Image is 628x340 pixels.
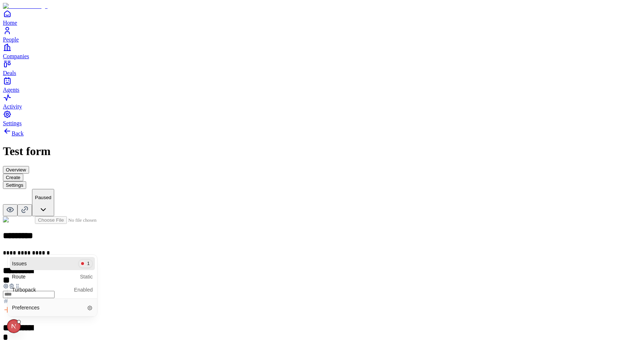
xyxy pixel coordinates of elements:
[3,70,16,76] span: Deals
[3,9,625,26] a: Home
[3,26,625,43] a: People
[3,181,26,189] button: Settings
[3,174,23,181] button: Create
[3,103,22,110] span: Activity
[3,43,625,59] a: Companies
[3,145,625,158] h1: Test form
[3,53,29,59] span: Companies
[3,110,625,126] a: Settings
[3,87,19,93] span: Agents
[3,3,48,9] img: Item Brain Logo
[3,60,625,76] a: Deals
[3,93,625,110] a: Activity
[3,166,29,174] button: Overview
[3,76,625,93] a: Agents
[3,20,17,26] span: Home
[3,130,24,137] a: Back
[3,120,22,126] span: Settings
[3,217,35,223] img: Form Logo
[3,36,19,43] span: People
